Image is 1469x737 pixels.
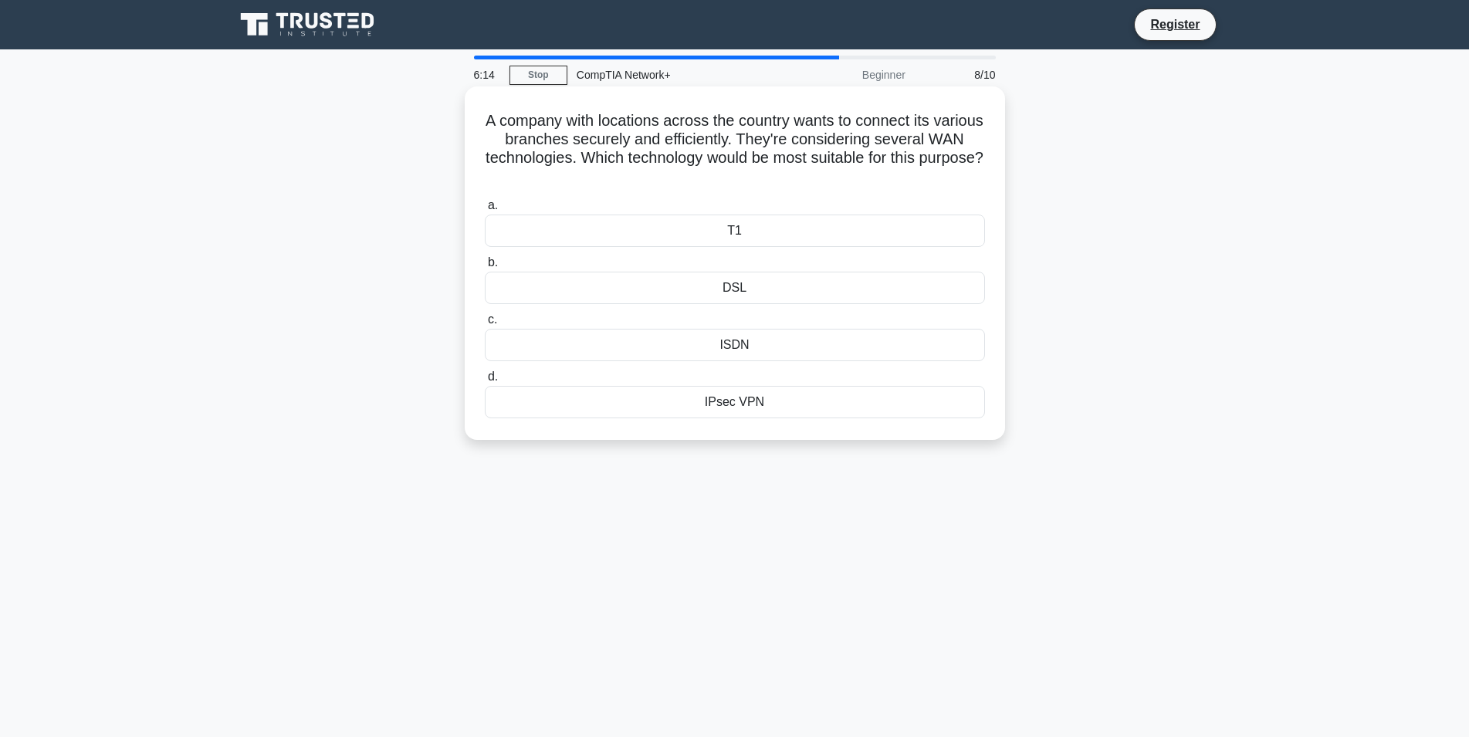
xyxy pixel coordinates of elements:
div: ISDN [485,329,985,361]
div: DSL [485,272,985,304]
div: 8/10 [915,59,1005,90]
div: IPsec VPN [485,386,985,418]
a: Register [1141,15,1209,34]
a: Stop [509,66,567,85]
div: CompTIA Network+ [567,59,780,90]
h5: A company with locations across the country wants to connect its various branches securely and ef... [483,111,987,187]
span: a. [488,198,498,211]
div: Beginner [780,59,915,90]
div: 6:14 [465,59,509,90]
span: d. [488,370,498,383]
span: b. [488,255,498,269]
span: c. [488,313,497,326]
div: T1 [485,215,985,247]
